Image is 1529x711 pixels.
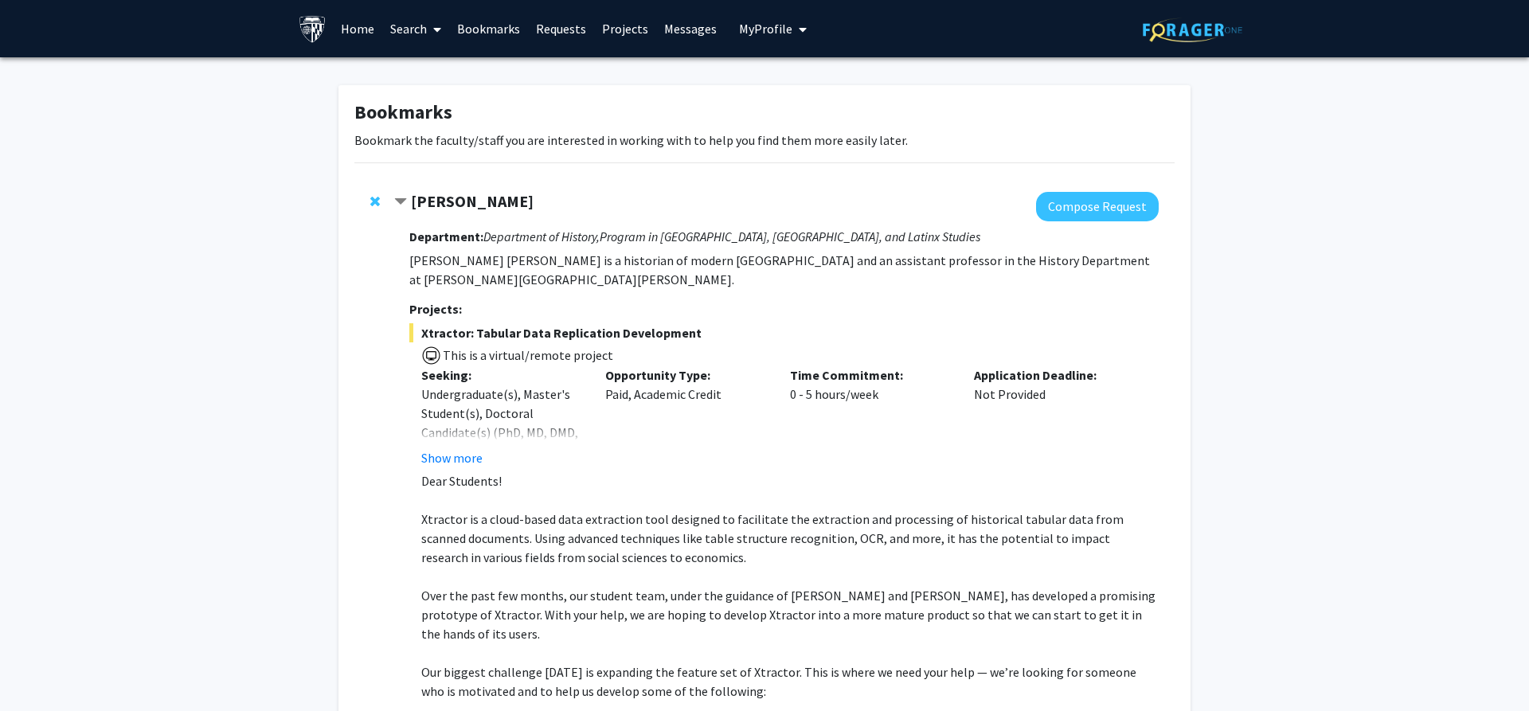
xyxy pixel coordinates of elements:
a: Bookmarks [449,1,528,57]
div: Not Provided [962,365,1147,467]
span: Our biggest challenge [DATE] is expanding the feature set of Xtractor. This is where we need your... [421,664,1136,699]
a: Requests [528,1,594,57]
span: Xtractor is a cloud-based data extraction tool designed to facilitate the extraction and processi... [421,511,1124,565]
img: Johns Hopkins University Logo [299,15,327,43]
p: Bookmark the faculty/staff you are interested in working with to help you find them more easily l... [354,131,1175,150]
p: [PERSON_NAME] [PERSON_NAME] is a historian of modern [GEOGRAPHIC_DATA] and an assistant professor... [409,251,1159,289]
p: Seeking: [421,365,582,385]
a: Projects [594,1,656,57]
span: Xtractor: Tabular Data Replication Development [409,323,1159,342]
strong: Department: [409,229,483,244]
p: Time Commitment: [790,365,951,385]
div: Paid, Academic Credit [593,365,778,467]
i: Department of History, [483,229,600,244]
a: Home [333,1,382,57]
span: Remove Casey Lurtz from bookmarks [370,195,380,208]
span: Contract Casey Lurtz Bookmark [394,196,407,209]
span: Over the past few months, our student team, under the guidance of [PERSON_NAME] and [PERSON_NAME]... [421,588,1156,642]
strong: [PERSON_NAME] [411,191,534,211]
span: My Profile [739,21,792,37]
h1: Bookmarks [354,101,1175,124]
button: Compose Request to Casey Lurtz [1036,192,1159,221]
p: Application Deadline: [974,365,1135,385]
span: This is a virtual/remote project [441,347,613,363]
a: Search [382,1,449,57]
span: Dear Students! [421,473,502,489]
img: ForagerOne Logo [1143,18,1242,42]
a: Messages [656,1,725,57]
i: Program in [GEOGRAPHIC_DATA], [GEOGRAPHIC_DATA], and Latinx Studies [600,229,980,244]
div: 0 - 5 hours/week [778,365,963,467]
div: Undergraduate(s), Master's Student(s), Doctoral Candidate(s) (PhD, MD, DMD, PharmD, etc.) [421,385,582,461]
strong: Projects: [409,301,462,317]
iframe: Chat [12,639,68,699]
button: Show more [421,448,483,467]
p: Opportunity Type: [605,365,766,385]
